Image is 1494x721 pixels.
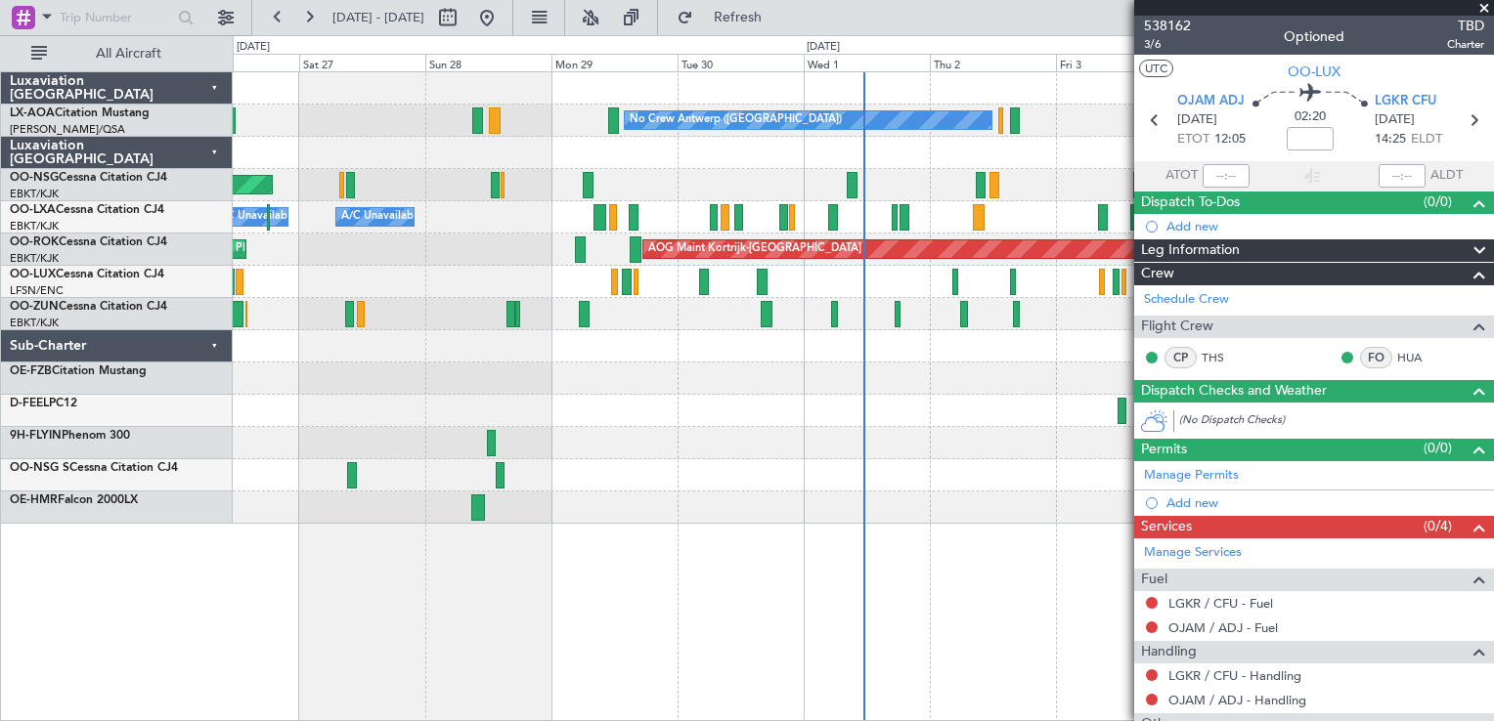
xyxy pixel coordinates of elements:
a: OO-NSGCessna Citation CJ4 [10,172,167,184]
a: LGKR / CFU - Fuel [1168,595,1273,612]
span: LGKR CFU [1375,92,1436,111]
span: Fuel [1141,569,1167,591]
span: (0/4) [1424,516,1452,536]
a: Manage Permits [1144,466,1239,486]
span: ELDT [1411,130,1442,149]
span: 9H-FLYIN [10,430,62,442]
span: Dispatch To-Dos [1141,191,1240,214]
a: Manage Services [1144,543,1242,563]
div: Wed 1 [804,54,930,71]
span: ETOT [1177,130,1209,149]
a: LGKR / CFU - Handling [1168,667,1301,684]
span: OO-ZUN [10,301,59,313]
span: [DATE] [1375,110,1415,130]
span: OE-HMR [10,494,58,506]
span: 02:20 [1295,107,1326,127]
div: No Crew Antwerp ([GEOGRAPHIC_DATA]) [630,106,842,135]
a: OO-LUXCessna Citation CJ4 [10,269,164,280]
a: [PERSON_NAME]/QSA [10,122,125,137]
span: OO-LUX [1288,62,1340,82]
span: 14:25 [1375,130,1406,149]
div: Optioned [1284,26,1344,47]
div: Add new [1166,218,1484,234]
span: [DATE] - [DATE] [332,9,424,26]
span: ATOT [1165,166,1198,186]
div: AOG Maint Kortrijk-[GEOGRAPHIC_DATA] [648,234,861,264]
a: OJAM / ADJ - Handling [1168,692,1306,708]
span: (0/0) [1424,191,1452,212]
span: Flight Crew [1141,316,1213,338]
div: CP [1164,347,1197,368]
a: HUA [1397,349,1441,366]
span: Handling [1141,641,1197,663]
span: D-FEEL [10,398,49,409]
span: LX-AOA [10,107,55,119]
input: Trip Number [60,3,172,32]
span: 12:05 [1214,130,1246,149]
button: Refresh [668,2,785,33]
div: Fri 26 [173,54,299,71]
span: Services [1141,516,1192,538]
a: Schedule Crew [1144,290,1229,310]
span: OJAM ADJ [1177,92,1245,111]
a: OO-ROKCessna Citation CJ4 [10,236,167,248]
div: Sat 27 [299,54,425,71]
span: ALDT [1430,166,1463,186]
div: Add new [1166,494,1484,511]
span: Refresh [697,11,779,24]
div: Mon 29 [551,54,678,71]
span: TBD [1447,16,1484,36]
span: OO-LUX [10,269,56,280]
a: THS [1202,349,1246,366]
div: FO [1360,347,1392,368]
a: OO-NSG SCessna Citation CJ4 [10,462,178,474]
span: Permits [1141,439,1187,461]
a: EBKT/KJK [10,187,59,201]
div: [DATE] [237,39,270,56]
span: Crew [1141,263,1174,285]
div: A/C Unavailable [341,202,422,232]
div: Thu 2 [930,54,1056,71]
span: Dispatch Checks and Weather [1141,380,1327,403]
span: OE-FZB [10,365,52,377]
span: [DATE] [1177,110,1217,130]
div: (No Dispatch Checks) [1179,412,1494,433]
a: D-FEELPC12 [10,398,77,409]
span: (0/0) [1424,438,1452,458]
span: 3/6 [1144,36,1191,53]
span: 538162 [1144,16,1191,36]
a: 9H-FLYINPhenom 300 [10,430,130,442]
span: OO-LXA [10,204,56,216]
a: OJAM / ADJ - Fuel [1168,619,1278,636]
a: OE-FZBCitation Mustang [10,365,147,377]
div: Planned Maint Kortrijk-[GEOGRAPHIC_DATA] [236,234,463,264]
span: OO-NSG [10,172,59,184]
div: Sun 28 [425,54,551,71]
a: OO-ZUNCessna Citation CJ4 [10,301,167,313]
a: LX-AOACitation Mustang [10,107,150,119]
a: EBKT/KJK [10,219,59,233]
button: UTC [1139,60,1173,77]
a: EBKT/KJK [10,251,59,266]
a: OE-HMRFalcon 2000LX [10,494,138,506]
a: EBKT/KJK [10,316,59,330]
span: Charter [1447,36,1484,53]
span: All Aircraft [51,47,206,61]
span: OO-ROK [10,236,59,248]
div: Tue 30 [678,54,804,71]
button: All Aircraft [22,38,212,69]
div: [DATE] [807,39,840,56]
a: OO-LXACessna Citation CJ4 [10,204,164,216]
div: Fri 3 [1056,54,1182,71]
span: OO-NSG S [10,462,69,474]
a: LFSN/ENC [10,283,64,298]
span: Leg Information [1141,239,1240,262]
